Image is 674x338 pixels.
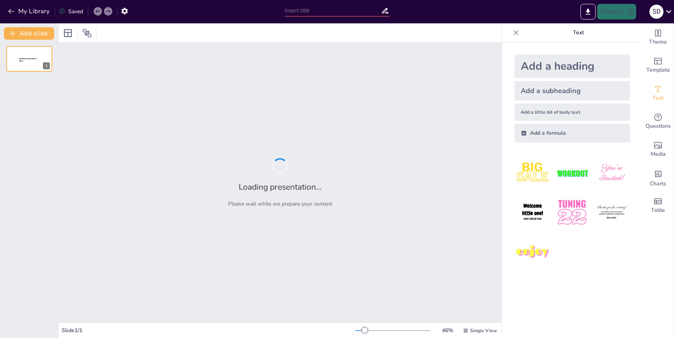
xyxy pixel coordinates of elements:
[62,327,355,334] div: Slide 1 / 1
[6,46,52,72] div: 1
[522,23,635,42] p: Text
[514,104,630,121] div: Add a little bit of body text
[285,5,381,16] input: Insert title
[228,200,332,208] p: Please wait while we prepare your content
[554,155,590,191] img: 2.jpeg
[642,136,674,164] div: Add images, graphics, shapes or video
[642,192,674,220] div: Add a table
[649,4,663,19] button: S D
[651,206,665,215] span: Table
[4,27,54,40] button: Add slide
[514,81,630,100] div: Add a subheading
[514,234,551,270] img: 7.jpeg
[43,62,50,69] div: 1
[642,164,674,192] div: Add charts and graphs
[653,94,663,102] span: Text
[82,28,92,38] span: Position
[514,124,630,143] div: Add a formula
[594,155,630,191] img: 3.jpeg
[642,23,674,51] div: Change the overall theme
[649,38,667,46] span: Theme
[642,51,674,79] div: Add ready made slides
[646,66,670,74] span: Template
[594,194,630,231] img: 6.jpeg
[642,79,674,107] div: Add text boxes
[470,327,497,334] span: Single View
[514,155,551,191] img: 1.jpeg
[239,181,322,192] h2: Loading presentation...
[642,107,674,136] div: Get real-time input from your audience
[554,194,590,231] img: 5.jpeg
[650,180,666,188] span: Charts
[651,150,666,158] span: Media
[597,4,636,19] button: Present
[62,27,74,39] div: Layout
[646,122,671,130] span: Questions
[580,4,596,19] button: Export to PowerPoint
[19,58,37,62] span: Sendsteps presentation editor
[438,327,457,334] div: 46 %
[6,5,53,18] button: My Library
[514,55,630,78] div: Add a heading
[59,8,83,15] div: Saved
[649,5,663,19] div: S D
[514,194,551,231] img: 4.jpeg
